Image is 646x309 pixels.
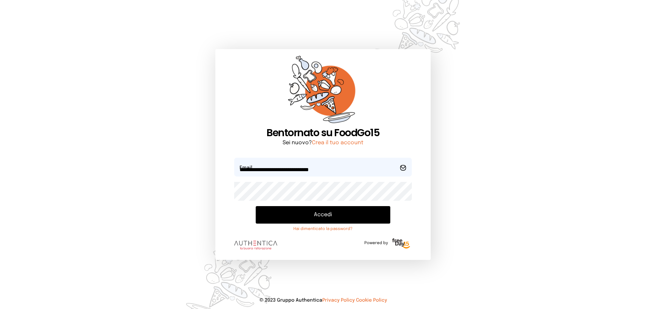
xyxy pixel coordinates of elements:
p: © 2023 Gruppo Authentica [11,297,635,304]
a: Crea il tuo account [312,140,363,146]
button: Accedi [256,206,390,224]
img: sticker-orange.65babaf.png [288,56,358,127]
a: Cookie Policy [356,298,387,303]
img: logo-freeday.3e08031.png [391,237,412,250]
img: logo.8f33a47.png [234,241,277,249]
a: Privacy Policy [322,298,355,303]
p: Sei nuovo? [234,139,412,147]
span: Powered by [364,240,388,246]
a: Hai dimenticato la password? [256,226,390,232]
h1: Bentornato su FoodGo15 [234,127,412,139]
